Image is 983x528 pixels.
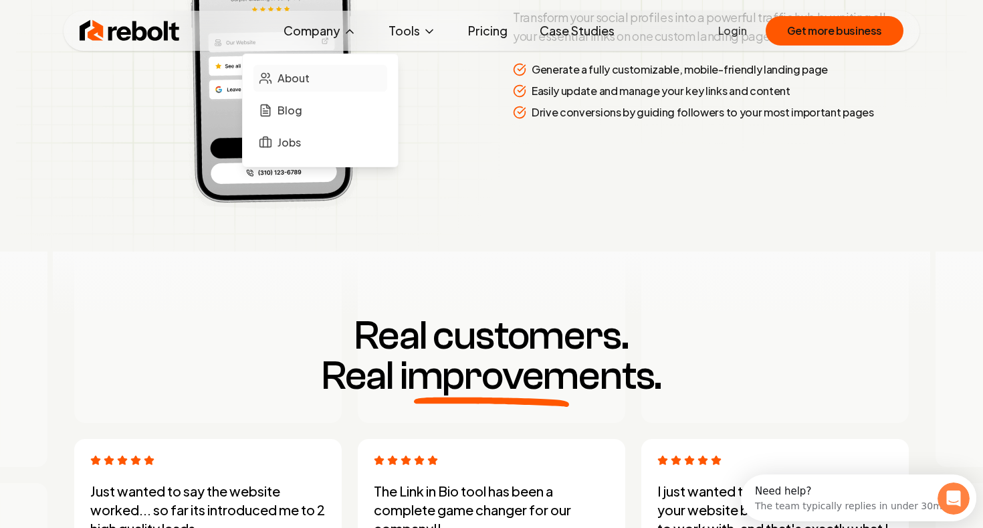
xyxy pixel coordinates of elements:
[532,83,790,99] p: Easily update and manage your key links and content
[322,356,661,396] span: Real improvements.
[278,102,302,118] span: Blog
[938,482,970,515] iframe: Intercom live chat
[253,97,387,124] a: Blog
[278,70,310,86] span: About
[513,8,898,46] p: Transform your social profiles into a powerful traffic hub by uniting all your essential links on...
[253,129,387,156] a: Jobs
[278,135,301,151] span: Jobs
[14,22,201,36] div: The team typically replies in under 30m
[718,23,747,39] a: Login
[378,17,447,44] button: Tools
[532,104,874,120] p: Drive conversions by guiding followers to your most important pages
[5,5,241,42] div: Open Intercom Messenger
[741,474,976,521] iframe: Intercom live chat discovery launcher
[766,16,903,46] button: Get more business
[532,62,828,78] p: Generate a fully customizable, mobile-friendly landing page
[273,17,367,44] button: Company
[64,316,919,396] h3: Real customers.
[80,17,180,44] img: Rebolt Logo
[529,17,625,44] a: Case Studies
[253,65,387,92] a: About
[457,17,518,44] a: Pricing
[14,11,201,22] div: Need help?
